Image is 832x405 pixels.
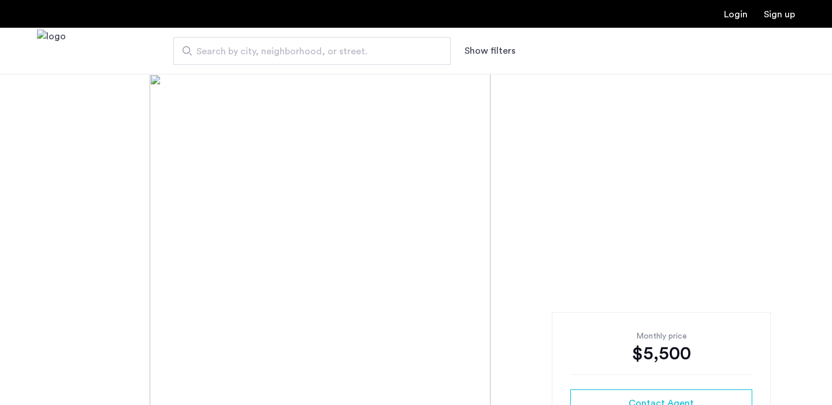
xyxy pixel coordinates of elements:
[570,330,752,342] div: Monthly price
[37,29,66,73] img: logo
[724,10,748,19] a: Login
[465,44,515,58] button: Show or hide filters
[173,37,451,65] input: Apartment Search
[570,342,752,365] div: $5,500
[37,29,66,73] a: Cazamio Logo
[196,44,418,58] span: Search by city, neighborhood, or street.
[764,10,795,19] a: Registration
